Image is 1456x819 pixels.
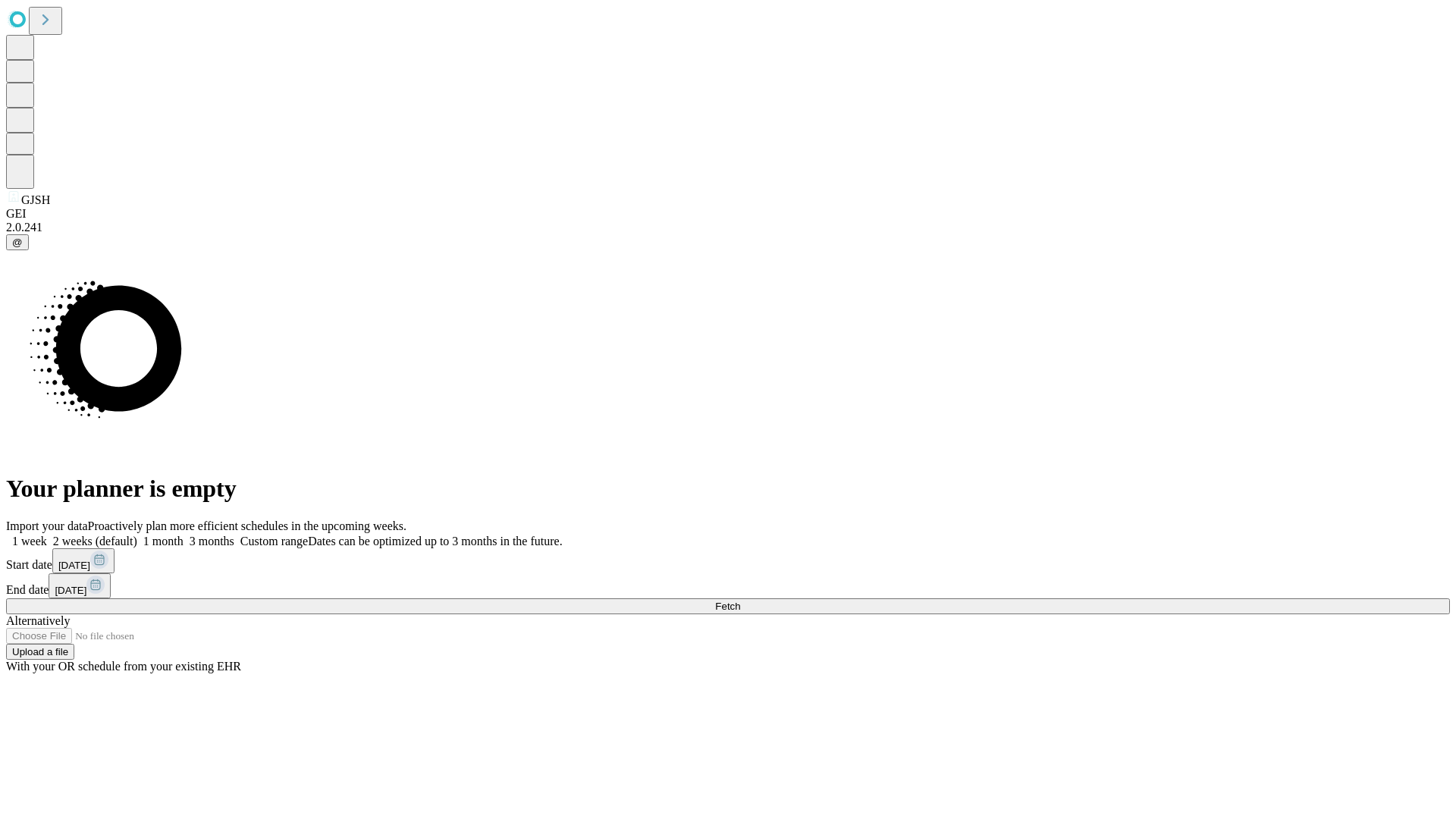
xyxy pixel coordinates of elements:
button: @ [6,234,29,250]
span: With your OR schedule from your existing EHR [6,660,241,673]
span: Alternatively [6,614,70,627]
span: Proactively plan more efficient schedules in the upcoming weeks. [88,519,406,532]
span: 2 weeks (default) [53,535,137,548]
span: 1 week [12,535,47,548]
span: 1 month [143,535,184,548]
span: GJSH [21,193,50,206]
span: @ [12,237,23,248]
button: Fetch [6,598,1450,614]
span: Custom range [240,535,308,548]
span: Fetch [715,601,740,612]
span: [DATE] [55,585,86,596]
span: 3 months [190,535,234,548]
button: Upload a file [6,644,74,660]
div: Start date [6,548,1450,573]
div: GEI [6,207,1450,221]
span: [DATE] [58,560,90,571]
span: Dates can be optimized up to 3 months in the future. [308,535,562,548]
button: [DATE] [49,573,111,598]
div: End date [6,573,1450,598]
button: [DATE] [52,548,115,573]
span: Import your data [6,519,88,532]
div: 2.0.241 [6,221,1450,234]
h1: Your planner is empty [6,475,1450,503]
